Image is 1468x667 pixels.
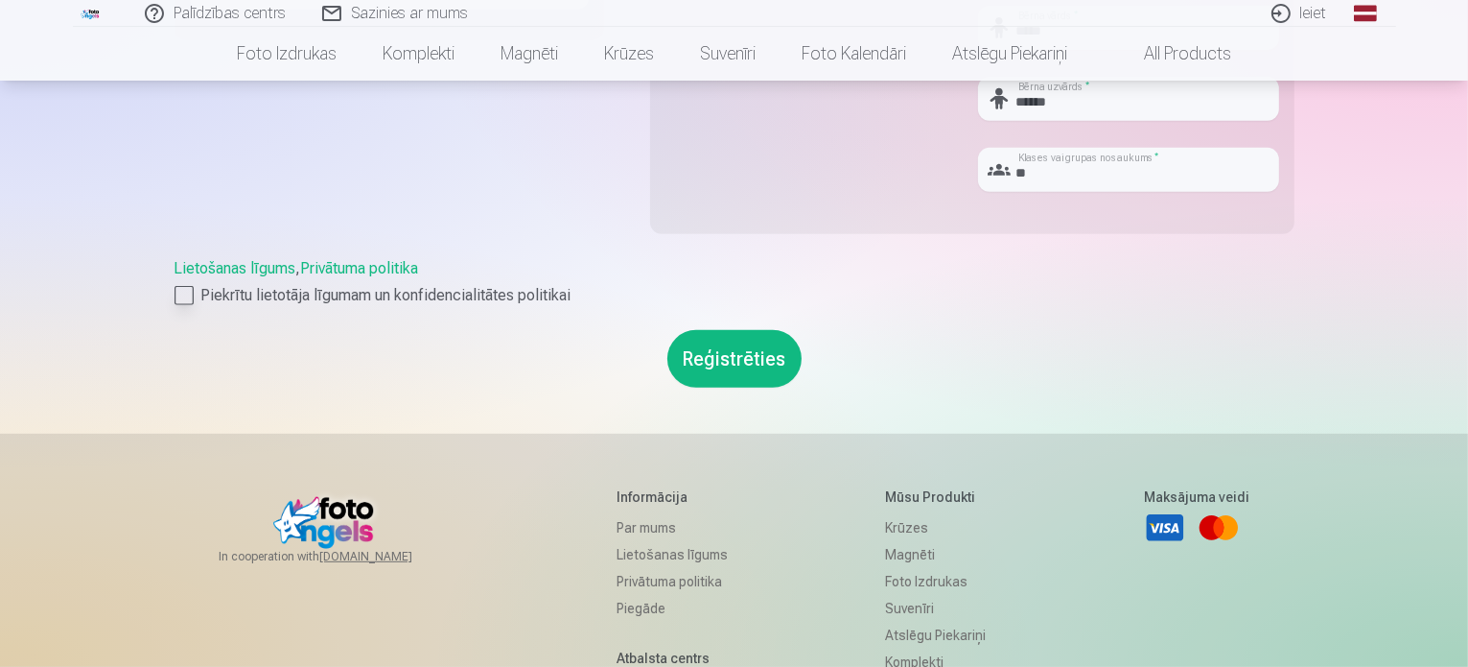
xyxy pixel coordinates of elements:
div: , [175,257,1294,307]
a: [DOMAIN_NAME] [319,549,458,564]
a: All products [1090,27,1254,81]
a: Privātuma politika [301,259,419,277]
a: Lietošanas līgums [617,541,728,568]
h5: Maksājuma veidi [1144,488,1249,507]
img: /fa1 [81,8,102,19]
a: Foto izdrukas [885,568,986,595]
a: Privātuma politika [617,568,728,595]
a: Piegāde [617,595,728,622]
a: Atslēgu piekariņi [885,622,986,649]
a: Magnēti [478,27,581,81]
a: Krūzes [581,27,677,81]
a: Krūzes [885,514,986,541]
a: Magnēti [885,541,986,568]
h5: Informācija [617,488,728,507]
a: Atslēgu piekariņi [929,27,1090,81]
a: Suvenīri [677,27,779,81]
label: Piekrītu lietotāja līgumam un konfidencialitātes politikai [175,284,1294,307]
a: Visa [1144,507,1186,549]
a: Lietošanas līgums [175,259,296,277]
a: Suvenīri [885,595,986,622]
h5: Mūsu produkti [885,488,986,507]
span: In cooperation with [219,549,458,564]
a: Komplekti [360,27,478,81]
a: Mastercard [1198,507,1240,549]
a: Foto izdrukas [214,27,360,81]
a: Par mums [617,514,728,541]
button: Reģistrēties [667,330,802,388]
a: Foto kalendāri [779,27,929,81]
